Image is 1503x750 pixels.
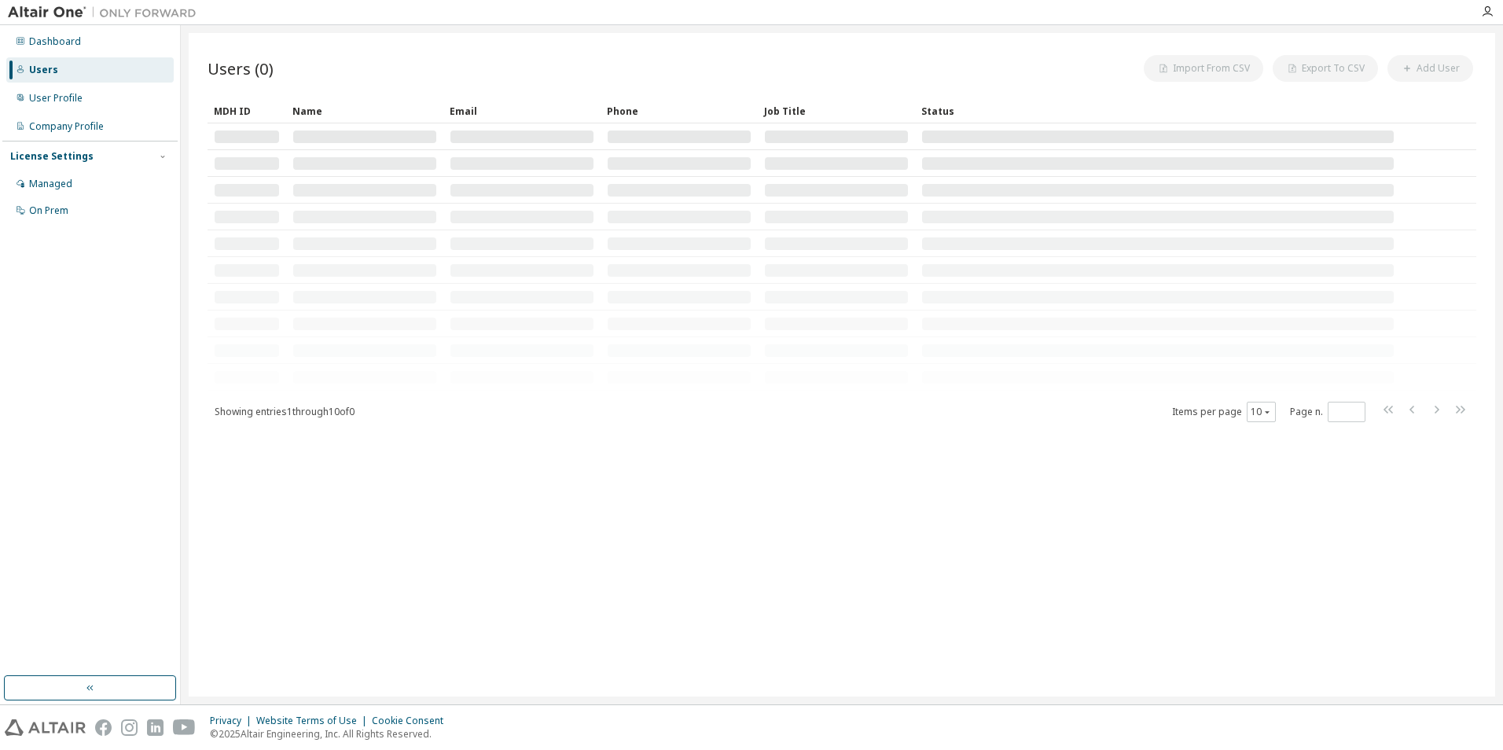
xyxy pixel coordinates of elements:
button: Add User [1387,55,1473,82]
div: Email [450,98,594,123]
span: Items per page [1172,402,1276,422]
div: Phone [607,98,751,123]
span: Page n. [1290,402,1365,422]
button: Export To CSV [1273,55,1378,82]
div: Privacy [210,715,256,727]
div: Status [921,98,1395,123]
div: MDH ID [214,98,280,123]
img: youtube.svg [173,719,196,736]
div: Managed [29,178,72,190]
div: Name [292,98,437,123]
div: Users [29,64,58,76]
div: Cookie Consent [372,715,453,727]
div: Job Title [764,98,909,123]
button: 10 [1251,406,1272,418]
img: linkedin.svg [147,719,164,736]
div: Company Profile [29,120,104,133]
div: User Profile [29,92,83,105]
div: Dashboard [29,35,81,48]
img: facebook.svg [95,719,112,736]
div: License Settings [10,150,94,163]
div: On Prem [29,204,68,217]
span: Users (0) [208,57,274,79]
img: instagram.svg [121,719,138,736]
img: Altair One [8,5,204,20]
p: © 2025 Altair Engineering, Inc. All Rights Reserved. [210,727,453,741]
img: altair_logo.svg [5,719,86,736]
span: Showing entries 1 through 10 of 0 [215,405,355,418]
div: Website Terms of Use [256,715,372,727]
button: Import From CSV [1144,55,1263,82]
